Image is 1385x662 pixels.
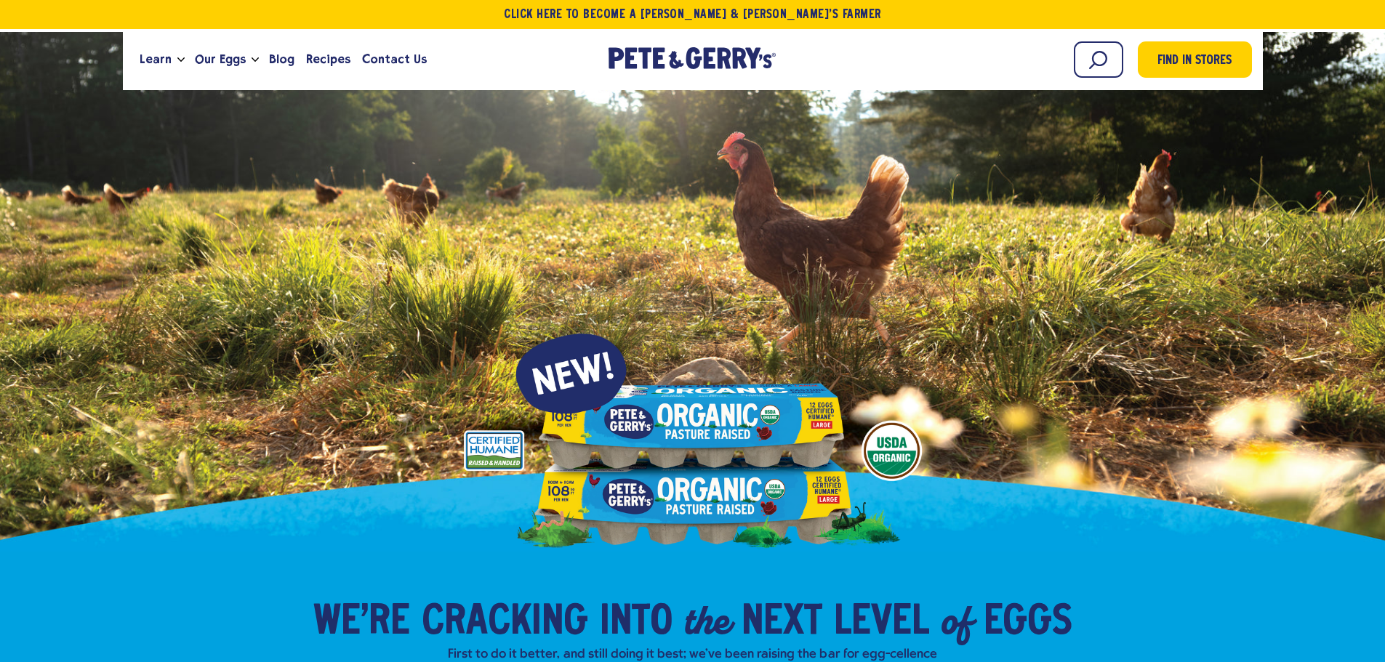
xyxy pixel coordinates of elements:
[422,601,588,645] span: Cracking
[941,594,972,646] em: of
[1138,41,1252,78] a: Find in Stores
[189,40,252,79] a: Our Eggs
[1157,52,1232,71] span: Find in Stores
[134,40,177,79] a: Learn
[834,601,929,645] span: Level
[140,50,172,68] span: Learn
[1074,41,1123,78] input: Search
[313,601,410,645] span: We’re
[600,601,673,645] span: into
[362,50,427,68] span: Contact Us
[177,57,185,62] button: Open the dropdown menu for Learn
[742,601,822,645] span: Next
[269,50,294,68] span: Blog
[984,601,1072,645] span: Eggs​
[195,50,246,68] span: Our Eggs
[252,57,259,62] button: Open the dropdown menu for Our Eggs
[684,594,730,646] em: the
[306,50,350,68] span: Recipes
[263,40,300,79] a: Blog
[356,40,433,79] a: Contact Us
[300,40,356,79] a: Recipes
